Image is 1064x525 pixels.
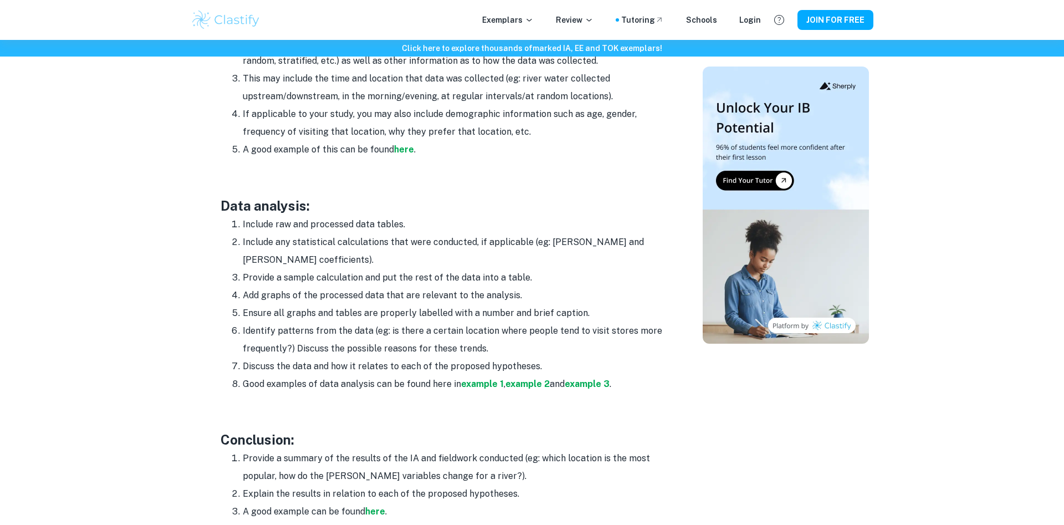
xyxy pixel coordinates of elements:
[243,358,664,375] li: Discuss the data and how it relates to each of the proposed hypotheses.
[243,322,664,358] li: Identify patterns from the data (eg: is there a certain location where people tend to visit store...
[243,105,664,141] li: If applicable to your study, you may also include demographic information such as age, gender, fr...
[243,141,664,159] li: A good example of this can be found .
[191,9,261,31] img: Clastify logo
[621,14,664,26] a: Tutoring
[686,14,717,26] a: Schools
[482,14,534,26] p: Exemplars
[221,196,664,216] h3: Data analysis:
[243,503,664,521] li: A good example can be found .
[221,430,664,450] h3: Conclusion:
[2,42,1062,54] h6: Click here to explore thousands of marked IA, EE and TOK exemplars !
[394,144,414,155] a: here
[243,304,664,322] li: Ensure all graphs and tables are properly labelled with a number and brief caption.
[243,485,664,503] li: Explain the results in relation to each of the proposed hypotheses.
[770,11,789,29] button: Help and Feedback
[243,375,664,393] li: Good examples of data analysis can be found here in , and .
[797,10,873,30] button: JOIN FOR FREE
[243,287,664,304] li: Add graphs of the processed data that are relevant to the analysis.
[243,233,664,269] li: Include any statistical calculations that were conducted, if applicable (eg: [PERSON_NAME] and [P...
[739,14,761,26] a: Login
[461,379,504,389] a: example 1
[505,379,550,389] a: example 2
[703,67,869,344] img: Thumbnail
[243,216,664,233] li: Include raw and processed data tables.
[556,14,594,26] p: Review
[365,506,385,517] a: here
[243,70,664,105] li: This may include the time and location that data was collected (eg: river water collected upstrea...
[243,450,664,485] li: Provide a summary of the results of the IA and fieldwork conducted (eg: which location is the mos...
[565,379,610,389] a: example 3
[243,269,664,287] li: Provide a sample calculation and put the rest of the data into a table.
